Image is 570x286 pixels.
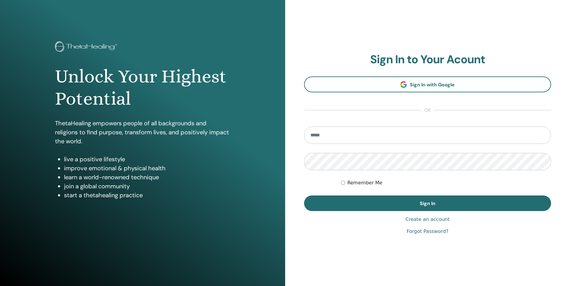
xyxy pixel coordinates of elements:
[407,228,448,235] a: Forgot Password?
[341,179,551,186] div: Keep me authenticated indefinitely or until I manually logout
[420,200,435,207] span: Sign In
[405,216,450,223] a: Create an account
[64,191,230,200] li: start a thetahealing practice
[64,155,230,164] li: live a positive lifestyle
[64,182,230,191] li: join a global community
[410,82,455,88] span: Sign In with Google
[55,65,230,110] h1: Unlock Your Highest Potential
[421,107,434,114] span: or
[64,164,230,173] li: improve emotional & physical health
[55,119,230,146] p: ThetaHealing empowers people of all backgrounds and religions to find purpose, transform lives, a...
[304,76,551,92] a: Sign In with Google
[64,173,230,182] li: learn a world-renowned technique
[304,195,551,211] button: Sign In
[347,179,383,186] label: Remember Me
[304,53,551,67] h2: Sign In to Your Acount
